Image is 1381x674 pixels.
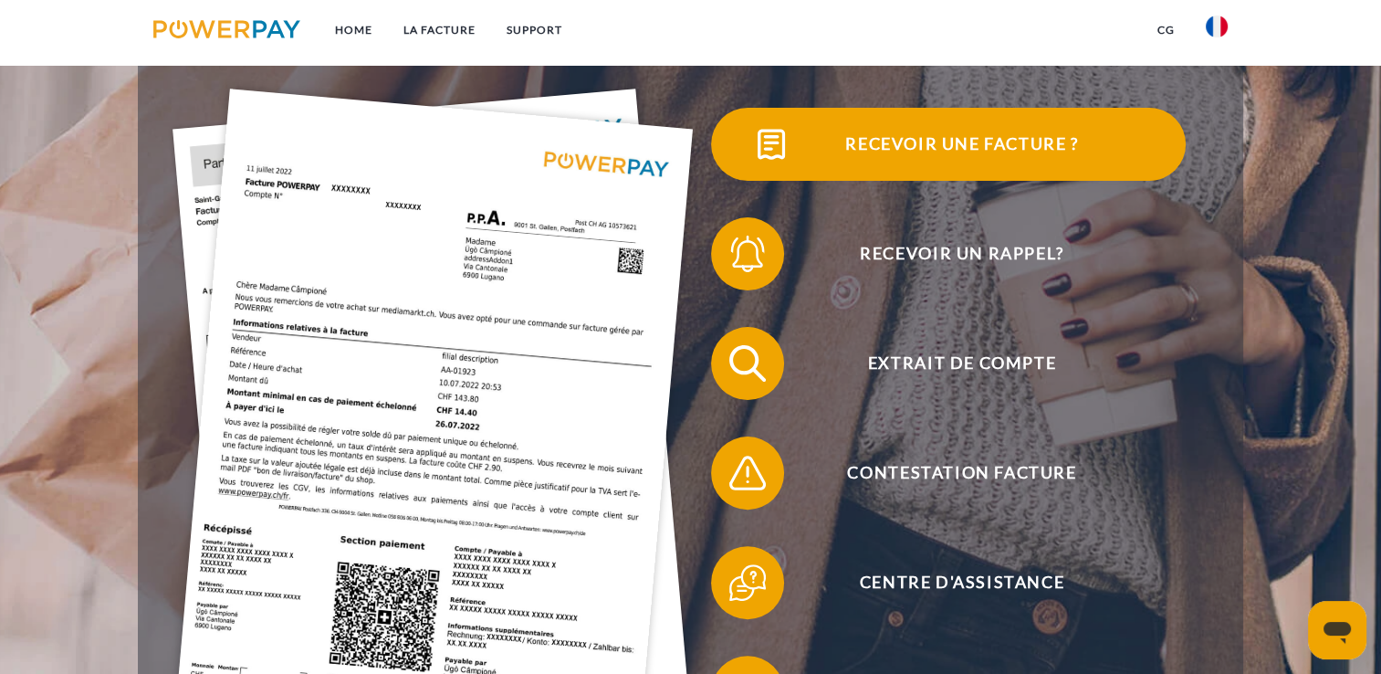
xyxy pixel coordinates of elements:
[711,108,1186,181] button: Recevoir une facture ?
[725,341,770,386] img: qb_search.svg
[725,450,770,496] img: qb_warning.svg
[738,217,1186,290] span: Recevoir un rappel?
[1308,601,1366,659] iframe: Bouton de lancement de la fenêtre de messagerie, conversation en cours
[725,231,770,277] img: qb_bell.svg
[725,560,770,606] img: qb_help.svg
[738,546,1186,619] span: Centre d'assistance
[738,327,1186,400] span: Extrait de compte
[738,437,1186,510] span: Contestation Facture
[1206,16,1228,37] img: fr
[711,327,1186,400] button: Extrait de compte
[748,121,794,167] img: qb_bill.svg
[1142,14,1190,47] a: CG
[738,108,1186,181] span: Recevoir une facture ?
[711,546,1186,619] button: Centre d'assistance
[711,437,1186,510] button: Contestation Facture
[388,14,491,47] a: LA FACTURE
[711,217,1186,290] button: Recevoir un rappel?
[491,14,578,47] a: Support
[319,14,388,47] a: Home
[153,20,300,38] img: logo-powerpay.svg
